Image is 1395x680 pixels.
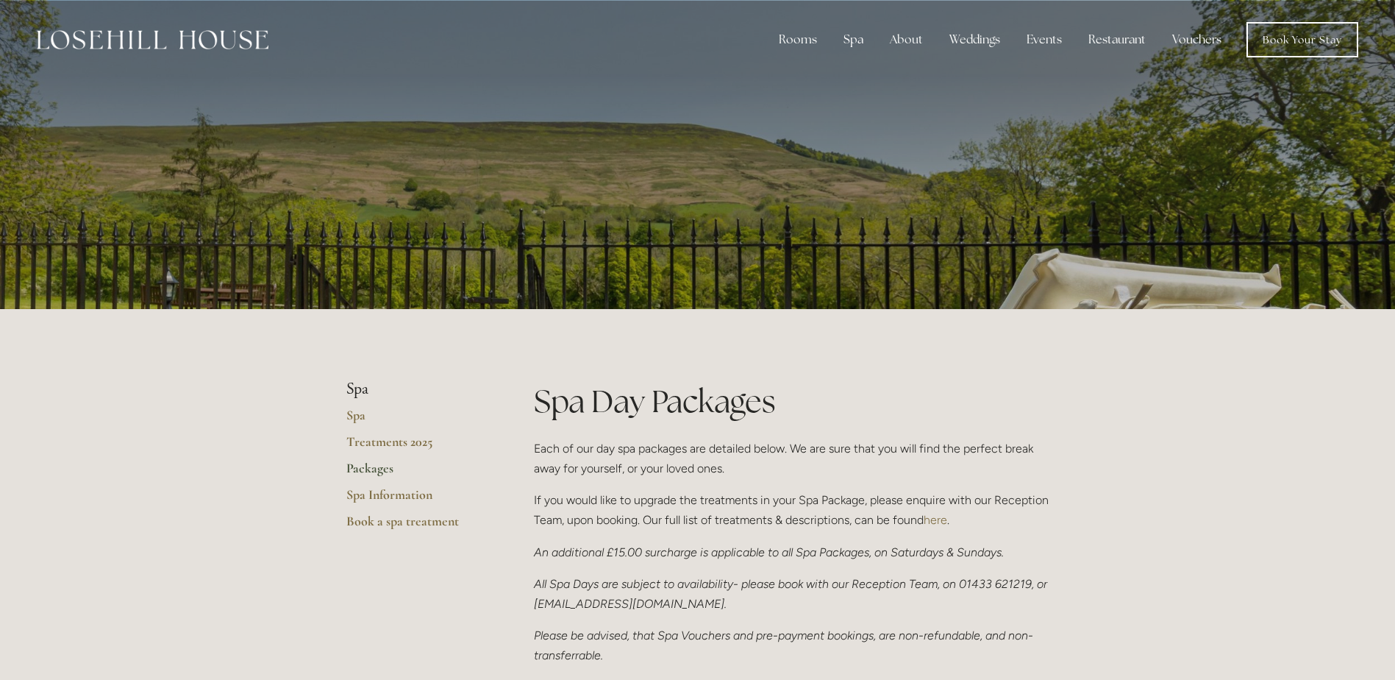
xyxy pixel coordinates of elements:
div: Weddings [938,25,1012,54]
a: Treatments 2025 [346,433,487,460]
img: Losehill House [37,30,268,49]
p: Each of our day spa packages are detailed below. We are sure that you will find the perfect break... [534,439,1049,478]
em: Please be advised, that Spa Vouchers and pre-payment bookings, are non-refundable, and non-transf... [534,628,1033,662]
a: Spa [346,407,487,433]
div: Restaurant [1077,25,1157,54]
a: here [924,513,947,527]
a: Book Your Stay [1246,22,1358,57]
div: Rooms [767,25,829,54]
div: Events [1015,25,1074,54]
em: All Spa Days are subject to availability- please book with our Reception Team, on 01433 621219, o... [534,577,1050,611]
a: Book a spa treatment [346,513,487,539]
h1: Spa Day Packages [534,380,1049,423]
div: Spa [832,25,875,54]
li: Spa [346,380,487,399]
a: Vouchers [1160,25,1233,54]
a: Packages [346,460,487,486]
a: Spa Information [346,486,487,513]
p: If you would like to upgrade the treatments in your Spa Package, please enquire with our Receptio... [534,490,1049,530]
em: An additional £15.00 surcharge is applicable to all Spa Packages, on Saturdays & Sundays. [534,545,1004,559]
div: About [878,25,935,54]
